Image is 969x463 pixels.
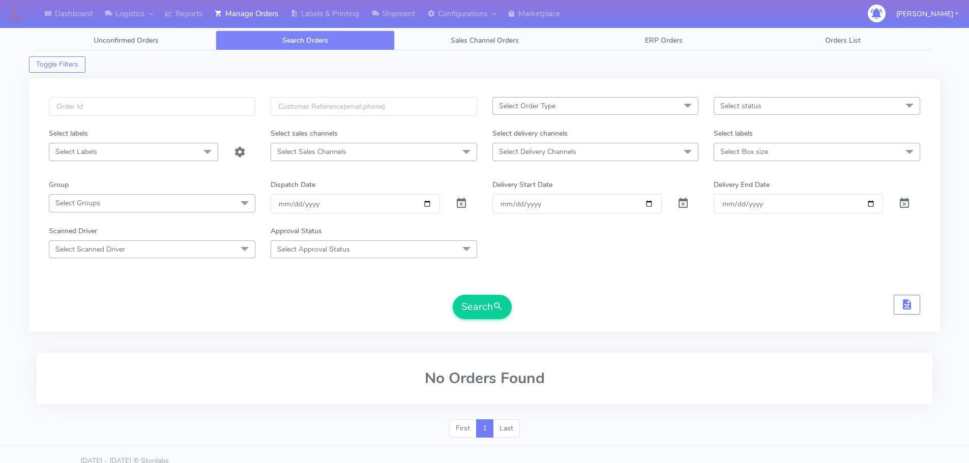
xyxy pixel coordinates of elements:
[453,295,512,319] button: Search
[271,97,477,116] input: Customer Reference(email,phone)
[889,4,966,24] button: [PERSON_NAME]
[49,179,69,190] label: Group
[277,244,350,254] span: Select Approval Status
[720,147,768,157] span: Select Box size
[271,128,338,139] label: Select sales channels
[282,36,328,45] span: Search Orders
[271,179,315,190] label: Dispatch Date
[94,36,159,45] span: Unconfirmed Orders
[271,226,322,236] label: Approval Status
[49,97,255,116] input: Order Id
[645,36,683,45] span: ERP Orders
[55,147,97,157] span: Select Labels
[55,244,125,254] span: Select Scanned Driver
[720,101,761,111] span: Select status
[476,419,493,438] a: 1
[499,101,555,111] span: Select Order Type
[825,36,861,45] span: Orders List
[714,179,770,190] label: Delivery End Date
[55,198,100,208] span: Select Groups
[37,30,932,50] ul: Tabs
[29,56,85,73] button: Toggle Filters
[492,179,552,190] label: Delivery Start Date
[49,370,920,387] h2: No Orders Found
[49,226,97,236] label: Scanned Driver
[451,36,519,45] span: Sales Channel Orders
[714,128,753,139] label: Select labels
[492,128,568,139] label: Select delivery channels
[49,128,88,139] label: Select labels
[499,147,576,157] span: Select Delivery Channels
[277,147,346,157] span: Select Sales Channels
